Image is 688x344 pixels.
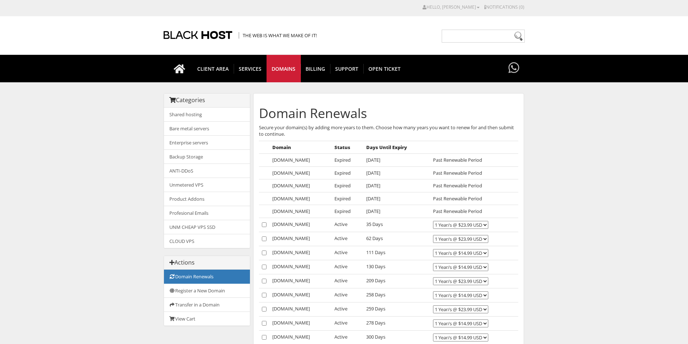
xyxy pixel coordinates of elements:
[192,64,234,74] span: CLIENT AREA
[433,195,482,202] span: Past Renewable Period
[366,305,385,312] span: 259 Days
[332,232,363,246] td: Active
[239,32,317,39] span: The Web is what we make of it!
[169,97,245,104] h3: Categories
[442,30,525,43] input: Need help?
[332,302,363,316] td: Active
[169,260,245,266] h3: Actions
[164,178,250,192] a: Unmetered VPS
[366,170,380,176] span: [DATE]
[164,108,250,122] a: Shared hosting
[433,208,482,214] span: Past Renewable Period
[366,235,383,241] span: 62 Days
[164,270,250,284] a: Domain Renewals
[269,154,332,167] td: [DOMAIN_NAME]
[330,55,364,82] a: Support
[269,192,332,205] td: [DOMAIN_NAME]
[363,141,430,154] th: Days Until Expiry
[433,170,482,176] span: Past Renewable Period
[234,64,267,74] span: SERVICES
[366,319,385,326] span: 278 Days
[164,135,250,150] a: Enterprise servers
[164,192,250,206] a: Product Addons
[332,154,363,167] td: Expired
[269,232,332,246] td: [DOMAIN_NAME]
[366,263,385,270] span: 130 Days
[269,166,332,179] td: [DOMAIN_NAME]
[267,55,301,82] a: Domains
[269,246,332,260] td: [DOMAIN_NAME]
[300,64,330,74] span: Billing
[259,124,518,137] p: Secure your domain(s) by adding more years to them. Choose how many years you want to renew for a...
[507,55,521,82] a: Have questions?
[330,64,364,74] span: Support
[363,64,406,74] span: Open Ticket
[423,4,480,10] a: Hello, [PERSON_NAME]
[332,141,363,154] th: Status
[332,218,363,232] td: Active
[332,205,363,218] td: Expired
[332,192,363,205] td: Expired
[366,249,385,256] span: 111 Days
[164,312,250,326] a: View Cart
[269,141,332,154] th: Domain
[164,220,250,234] a: UNM CHEAP VPS SSD
[269,205,332,218] td: [DOMAIN_NAME]
[366,291,385,298] span: 258 Days
[269,316,332,330] td: [DOMAIN_NAME]
[332,166,363,179] td: Expired
[332,246,363,260] td: Active
[366,334,385,340] span: 300 Days
[332,316,363,330] td: Active
[332,274,363,288] td: Active
[484,4,524,10] a: Notifications (0)
[366,277,385,284] span: 209 Days
[269,288,332,302] td: [DOMAIN_NAME]
[234,55,267,82] a: SERVICES
[332,288,363,302] td: Active
[363,55,406,82] a: Open Ticket
[164,206,250,220] a: Profesional Emails
[433,182,482,189] span: Past Renewable Period
[164,164,250,178] a: ANTI-DDoS
[164,297,250,312] a: Transfer in a Domain
[164,234,250,248] a: CLOUD VPS
[300,55,330,82] a: Billing
[192,55,234,82] a: CLIENT AREA
[259,106,518,121] h1: Domain Renewals
[269,260,332,274] td: [DOMAIN_NAME]
[166,55,192,82] a: Go to homepage
[269,218,332,232] td: [DOMAIN_NAME]
[269,179,332,192] td: [DOMAIN_NAME]
[332,179,363,192] td: Expired
[366,208,380,214] span: [DATE]
[366,157,380,163] span: [DATE]
[366,182,380,189] span: [DATE]
[366,195,380,202] span: [DATE]
[164,149,250,164] a: Backup Storage
[433,157,482,163] span: Past Renewable Period
[164,283,250,298] a: Register a New Domain
[269,274,332,288] td: [DOMAIN_NAME]
[332,260,363,274] td: Active
[366,221,383,227] span: 35 Days
[267,64,301,74] span: Domains
[269,302,332,316] td: [DOMAIN_NAME]
[164,121,250,136] a: Bare metal servers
